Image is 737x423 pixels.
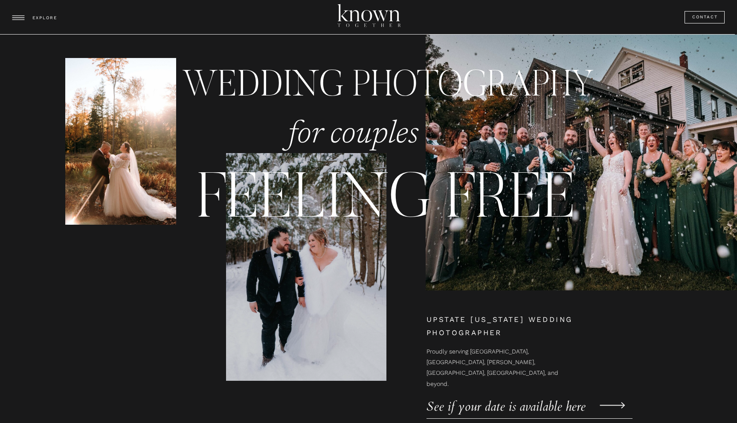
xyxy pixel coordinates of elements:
[427,346,560,370] h2: Proudly serving [GEOGRAPHIC_DATA], [GEOGRAPHIC_DATA], [PERSON_NAME], [GEOGRAPHIC_DATA], [GEOGRAPH...
[147,158,626,219] h3: FEELING FREE
[32,14,59,22] h3: EXPLORE
[427,395,604,408] a: See if your date is available here
[692,13,719,21] a: Contact
[182,61,604,108] h2: WEDDING PHOTOGRAPHY
[288,116,421,158] h2: for couples
[427,313,612,339] h1: Upstate [US_STATE] Wedding Photographer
